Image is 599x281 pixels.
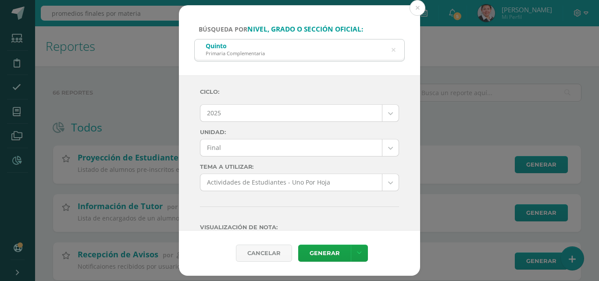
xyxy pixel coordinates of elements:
label: Visualización de nota: [200,224,399,231]
input: ej. Primero primaria, etc. [195,39,404,61]
span: Final [207,139,375,156]
label: Tema a Utilizar: [200,164,399,170]
a: Generar [298,245,351,262]
span: Búsqueda por [199,25,363,33]
a: 2025 [200,105,399,121]
span: Actividades de Estudiantes - Uno Por Hoja [207,174,375,191]
a: Final [200,139,399,156]
div: Cancelar [236,245,292,262]
div: Primaria Complementaria [206,50,265,57]
span: 2025 [207,105,375,121]
label: Unidad: [200,129,399,135]
label: Ciclo: [200,83,399,101]
a: Actividades de Estudiantes - Uno Por Hoja [200,174,399,191]
div: Quinto [206,42,265,50]
strong: nivel, grado o sección oficial: [247,25,363,34]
